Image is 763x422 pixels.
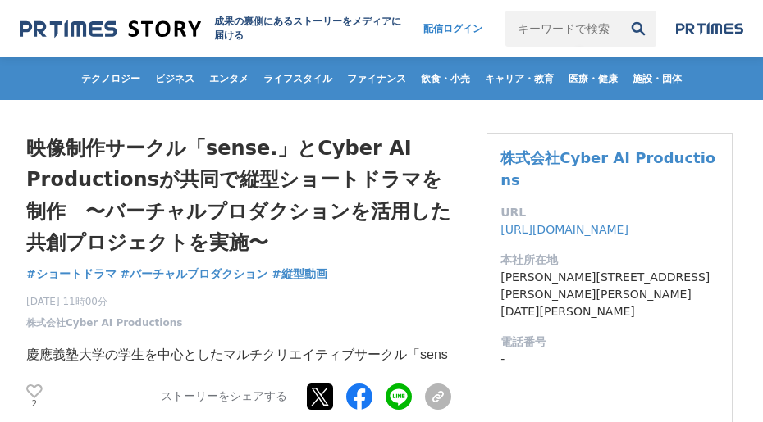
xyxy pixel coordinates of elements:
span: #縦型動画 [272,266,327,281]
span: ライフスタイル [257,72,339,85]
input: キーワードで検索 [505,11,620,47]
span: エンタメ [203,72,255,85]
dd: [PERSON_NAME][STREET_ADDRESS][PERSON_NAME][PERSON_NAME][DATE][PERSON_NAME] [500,269,719,320]
a: 株式会社Cyber AI Productions [26,315,182,330]
a: テクノロジー [75,57,147,100]
a: #バーチャルプロダクション [121,265,268,283]
dt: 電話番号 [500,334,719,351]
dt: URL [500,204,719,221]
a: #ショートドラマ [26,265,117,283]
span: 医療・健康 [562,72,624,85]
p: ストーリーをシェアする [161,389,287,404]
a: ファイナンス [340,57,413,100]
a: 医療・健康 [562,57,624,100]
p: 2 [26,400,43,408]
span: #バーチャルプロダクション [121,266,268,281]
a: エンタメ [203,57,255,100]
a: 施設・団体 [626,57,688,100]
span: [DATE] 11時00分 [26,294,182,309]
a: 配信ログイン [407,11,499,47]
a: 株式会社Cyber AI Productions [500,149,715,188]
h2: 成果の裏側にあるストーリーをメディアに届ける [214,15,407,43]
a: #縦型動画 [272,265,327,283]
a: [URL][DOMAIN_NAME] [500,223,628,236]
span: テクノロジー [75,72,147,85]
img: 成果の裏側にあるストーリーをメディアに届ける [20,18,201,40]
button: 検索 [620,11,656,47]
span: キャリア・教育 [478,72,560,85]
img: prtimes [676,22,743,35]
dt: 本社所在地 [500,252,719,269]
span: #ショートドラマ [26,266,117,281]
a: キャリア・教育 [478,57,560,100]
span: ビジネス [148,72,201,85]
span: 施設・団体 [626,72,688,85]
a: 飲食・小売 [414,57,477,100]
span: ファイナンス [340,72,413,85]
h1: 映像制作サークル「sense.」とCyber AI Productionsが共同で縦型ショートドラマを制作 〜バーチャルプロダクションを活用した共創プロジェクトを実施〜 [26,133,451,259]
a: 成果の裏側にあるストーリーをメディアに届ける 成果の裏側にあるストーリーをメディアに届ける [20,15,407,43]
dd: - [500,351,719,368]
span: 飲食・小売 [414,72,477,85]
a: ライフスタイル [257,57,339,100]
a: ビジネス [148,57,201,100]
